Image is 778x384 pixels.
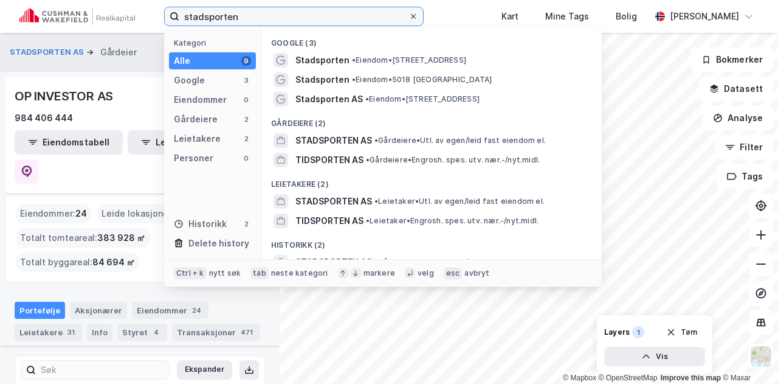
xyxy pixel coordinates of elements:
[97,231,145,245] span: 383 928 ㎡
[366,216,539,226] span: Leietaker • Engrosh. spes. utv. nær.-/nyt.midl.
[563,374,596,382] a: Mapbox
[15,324,82,341] div: Leietakere
[179,7,408,26] input: Søk på adresse, matrikkel, gårdeiere, leietakere eller personer
[174,112,218,127] div: Gårdeiere
[174,131,221,146] div: Leietakere
[295,92,363,106] span: Stadsporten AS
[174,151,213,166] div: Personer
[374,197,378,206] span: •
[250,267,269,279] div: tab
[10,46,86,58] button: STADSPORTEN AS
[418,268,434,278] div: velg
[241,153,251,163] div: 0
[374,257,546,267] span: Gårdeiere • Utl. av egen/leid fast eiendom el.
[599,374,658,382] a: OpenStreetMap
[238,326,255,338] div: 471
[545,9,589,24] div: Mine Tags
[295,194,372,209] span: STADSPORTEN AS
[604,327,630,337] div: Layers
[444,267,463,279] div: esc
[352,55,356,65] span: •
[717,326,778,384] div: Kontrollprogram for chat
[374,136,378,145] span: •
[172,324,260,341] div: Transaksjoner
[295,153,363,167] span: TIDSPORTEN AS
[15,130,123,155] button: Eiendomstabell
[261,29,602,51] div: Google (3)
[670,9,739,24] div: [PERSON_NAME]
[374,136,546,145] span: Gårdeiere • Utl. av egen/leid fast eiendom el.
[132,302,208,319] div: Eiendommer
[616,9,637,24] div: Bolig
[352,75,492,85] span: Eiendom • 5018 [GEOGRAPHIC_DATA]
[97,204,183,223] div: Leide lokasjoner :
[241,219,251,229] div: 2
[75,206,87,221] span: 24
[261,170,602,192] div: Leietakere (2)
[15,86,115,106] div: OP INVESTOR AS
[174,217,227,231] div: Historikk
[501,9,518,24] div: Kart
[261,231,602,253] div: Historikk (2)
[604,347,705,366] button: Vis
[15,204,92,223] div: Eiendommer :
[295,133,372,148] span: STADSPORTEN AS
[65,326,77,338] div: 31
[241,75,251,85] div: 3
[464,268,489,278] div: avbryt
[117,324,167,341] div: Styret
[92,255,135,270] span: 84 694 ㎡
[691,47,773,72] button: Bokmerker
[365,94,480,104] span: Eiendom • [STREET_ADDRESS]
[15,111,73,125] div: 984 406 444
[15,302,65,319] div: Portefølje
[703,106,773,130] button: Analyse
[365,94,369,103] span: •
[150,326,162,338] div: 4
[241,56,251,66] div: 9
[295,53,349,68] span: Stadsporten
[271,268,328,278] div: neste kategori
[295,255,372,270] span: STADSPORTEN AS
[295,214,363,228] span: TIDSPORTEN AS
[295,72,349,87] span: Stadsporten
[241,134,251,144] div: 2
[36,361,169,379] input: Søk
[174,73,205,88] div: Google
[174,38,256,47] div: Kategori
[174,54,190,68] div: Alle
[717,326,778,384] iframe: Chat Widget
[209,268,241,278] div: nytt søk
[261,109,602,131] div: Gårdeiere (2)
[190,304,204,316] div: 24
[15,253,140,272] div: Totalt byggareal :
[241,95,251,105] div: 0
[632,326,644,338] div: 1
[87,324,112,341] div: Info
[15,228,150,248] div: Totalt tomteareal :
[100,45,137,60] div: Gårdeier
[19,8,135,25] img: cushman-wakefield-realkapital-logo.202ea83816669bd177139c58696a8fa1.svg
[70,302,127,319] div: Aksjonærer
[661,374,721,382] a: Improve this map
[241,114,251,124] div: 2
[363,268,395,278] div: markere
[717,164,773,189] button: Tags
[374,257,378,267] span: •
[174,267,207,279] div: Ctrl + k
[352,55,466,65] span: Eiendom • [STREET_ADDRESS]
[188,236,249,251] div: Delete history
[366,155,540,165] span: Gårdeiere • Engrosh. spes. utv. nær.-/nyt.midl.
[177,360,232,380] button: Ekspander
[366,155,370,164] span: •
[174,93,227,107] div: Eiendommer
[715,135,773,159] button: Filter
[366,216,370,225] span: •
[699,77,773,101] button: Datasett
[352,75,356,84] span: •
[374,197,545,206] span: Leietaker • Utl. av egen/leid fast eiendom el.
[128,130,236,155] button: Leietakertabell
[658,323,705,342] button: Tøm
